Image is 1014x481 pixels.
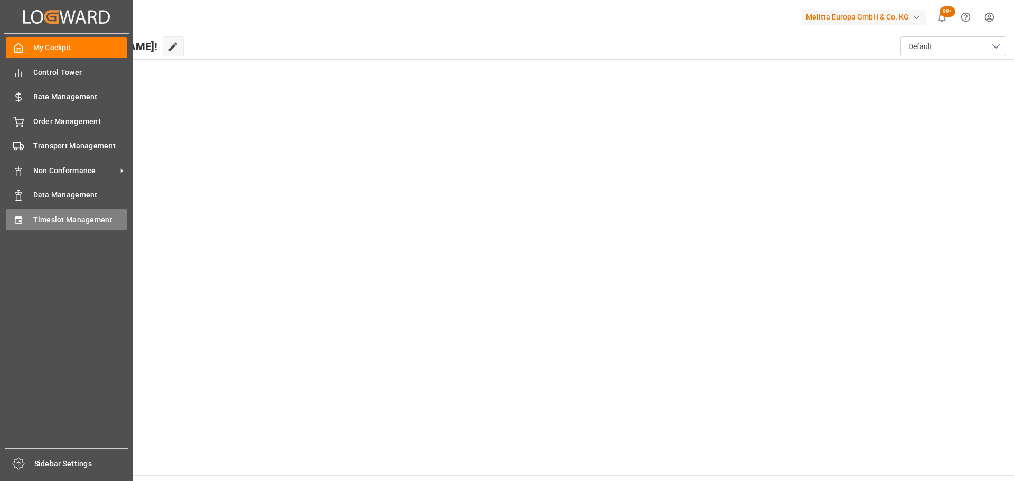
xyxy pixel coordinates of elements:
a: Timeslot Management [6,209,127,230]
div: Melitta Europa GmbH & Co. KG [802,10,926,25]
span: Sidebar Settings [34,458,129,469]
span: Rate Management [33,91,128,102]
span: Order Management [33,116,128,127]
a: Rate Management [6,87,127,107]
span: Hello [PERSON_NAME]! [44,36,157,56]
span: Default [908,41,932,52]
span: Timeslot Management [33,214,128,225]
a: Control Tower [6,62,127,82]
button: Melitta Europa GmbH & Co. KG [802,7,930,27]
a: Data Management [6,185,127,205]
span: My Cockpit [33,42,128,53]
button: show 100 new notifications [930,5,954,29]
span: Data Management [33,190,128,201]
span: Control Tower [33,67,128,78]
a: Transport Management [6,136,127,156]
span: 99+ [940,6,955,17]
button: Help Center [954,5,978,29]
span: Non Conformance [33,165,117,176]
a: Order Management [6,111,127,131]
span: Transport Management [33,140,128,152]
a: My Cockpit [6,37,127,58]
button: open menu [900,36,1006,56]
